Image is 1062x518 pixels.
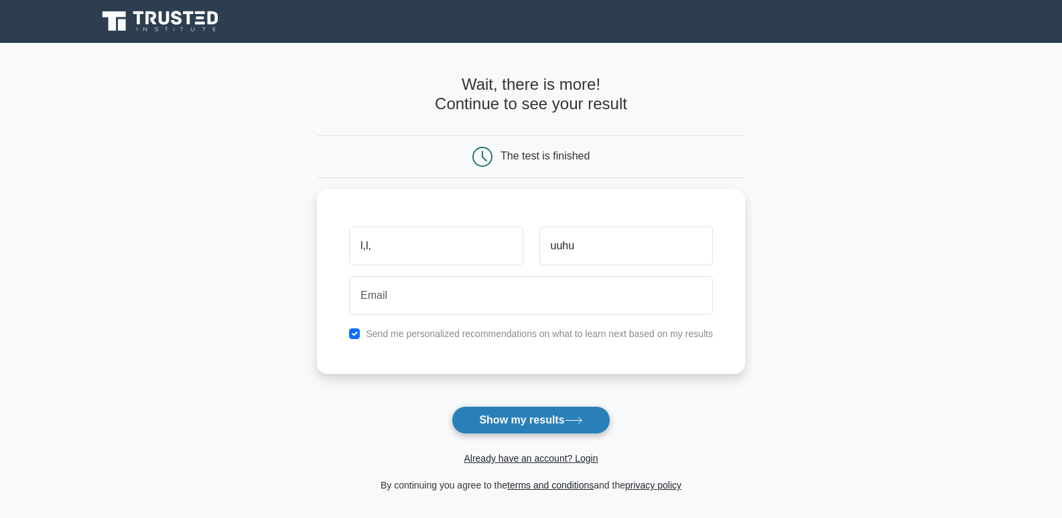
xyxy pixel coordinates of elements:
[366,328,713,339] label: Send me personalized recommendations on what to learn next based on my results
[452,406,610,434] button: Show my results
[625,480,681,491] a: privacy policy
[309,477,753,493] div: By continuing you agree to the and the
[501,150,590,161] div: The test is finished
[464,453,598,464] a: Already have an account? Login
[539,226,713,265] input: Last name
[317,75,745,114] h4: Wait, there is more! Continue to see your result
[349,276,713,315] input: Email
[507,480,594,491] a: terms and conditions
[349,226,523,265] input: First name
